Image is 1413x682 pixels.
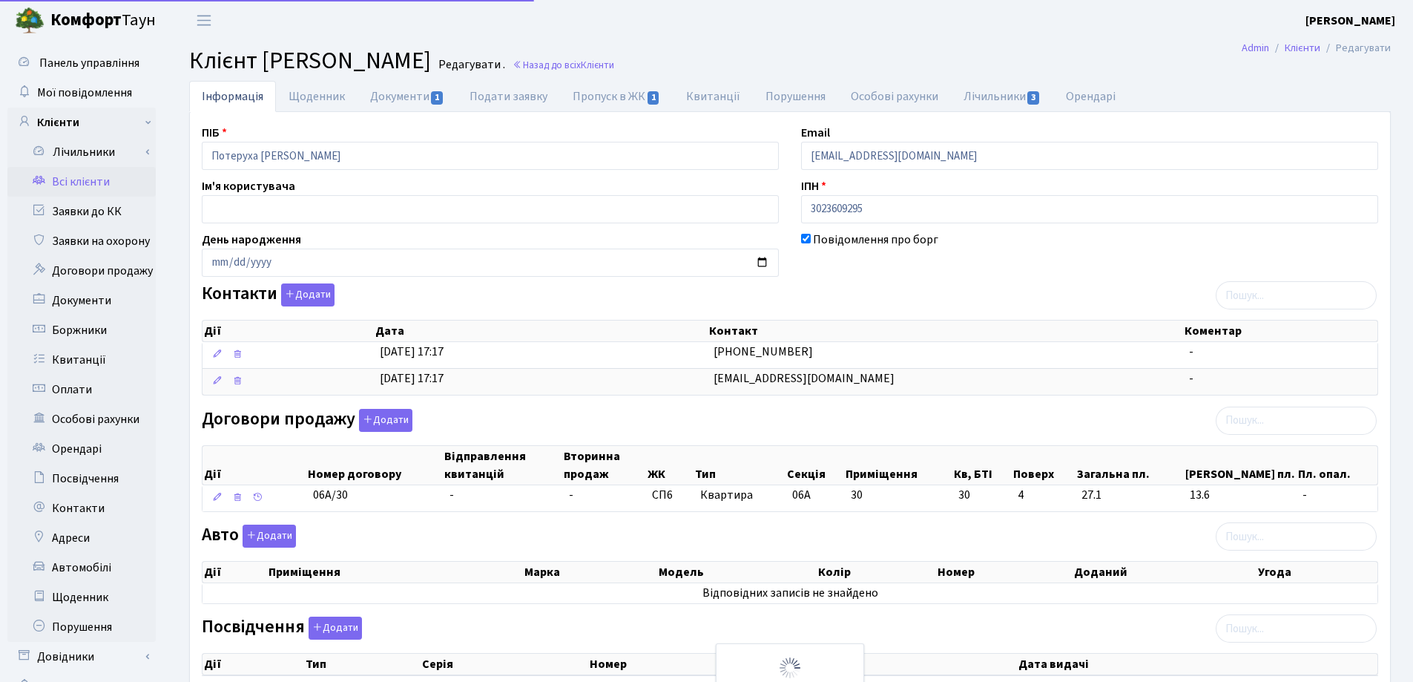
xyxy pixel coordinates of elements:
[1018,487,1070,504] span: 4
[753,81,838,112] a: Порушення
[7,375,156,404] a: Оплати
[588,654,785,675] th: Номер
[1305,12,1395,30] a: [PERSON_NAME]
[1216,281,1377,309] input: Пошук...
[202,177,295,195] label: Ім'я користувача
[714,370,895,387] span: [EMAIL_ADDRESS][DOMAIN_NAME]
[7,434,156,464] a: Орендарі
[443,446,562,485] th: Відправлення квитанцій
[1256,562,1377,583] th: Угода
[844,446,952,485] th: Приміщення
[305,614,362,640] a: Додати
[380,370,444,387] span: [DATE] 17:17
[1183,321,1377,341] th: Коментар
[7,197,156,226] a: Заявки до КК
[306,446,444,485] th: Номер договору
[714,344,813,360] span: [PHONE_NUMBER]
[1012,446,1076,485] th: Поверх
[936,562,1073,583] th: Номер
[50,8,156,33] span: Таун
[1027,91,1039,105] span: 3
[202,231,301,249] label: День народження
[801,177,826,195] label: ІПН
[380,344,444,360] span: [DATE] 17:17
[785,446,845,485] th: Секція
[838,81,951,112] a: Особові рахунки
[673,81,753,112] a: Квитанції
[1017,654,1377,675] th: Дата видачі
[1053,81,1128,112] a: Орендарі
[1216,522,1377,551] input: Пошук...
[276,81,358,112] a: Щоденник
[652,487,688,504] span: СП6
[1189,370,1193,387] span: -
[7,226,156,256] a: Заявки на охорону
[202,583,1377,603] td: Відповідних записів не знайдено
[581,58,614,72] span: Клієнти
[421,654,588,675] th: Серія
[277,281,335,307] a: Додати
[202,525,296,548] label: Авто
[202,654,304,675] th: Дії
[648,91,659,105] span: 1
[202,124,227,142] label: ПІБ
[523,562,657,583] th: Марка
[952,446,1012,485] th: Кв, БТІ
[7,583,156,612] a: Щоденник
[50,8,122,32] b: Комфорт
[7,612,156,642] a: Порушення
[185,8,223,33] button: Переключити навігацію
[1076,446,1185,485] th: Загальна пл.
[785,654,1018,675] th: Видано
[1216,614,1377,643] input: Пошук...
[15,6,45,36] img: logo.png
[457,81,560,112] a: Подати заявку
[851,487,863,503] span: 30
[7,345,156,375] a: Квитанції
[281,283,335,306] button: Контакти
[560,81,673,112] a: Пропуск в ЖК
[1190,487,1291,504] span: 13.6
[7,48,156,78] a: Панель управління
[431,91,443,105] span: 1
[513,58,614,72] a: Назад до всіхКлієнти
[1189,344,1193,360] span: -
[267,562,524,583] th: Приміщення
[313,487,348,503] span: 06А/30
[309,617,362,640] button: Посвідчення
[792,487,811,503] span: 06А
[1242,40,1269,56] a: Admin
[304,654,421,675] th: Тип
[778,656,802,680] img: Обробка...
[7,464,156,494] a: Посвідчення
[7,553,156,583] a: Автомобілі
[1073,562,1257,583] th: Доданий
[1320,40,1391,56] li: Редагувати
[7,642,156,672] a: Довідники
[359,409,412,432] button: Договори продажу
[7,167,156,197] a: Всі клієнти
[1305,13,1395,29] b: [PERSON_NAME]
[801,124,830,142] label: Email
[7,78,156,108] a: Мої повідомлення
[239,522,296,548] a: Додати
[202,321,374,341] th: Дії
[449,487,454,503] span: -
[202,617,362,640] label: Посвідчення
[813,231,938,249] label: Повідомлення про борг
[951,81,1053,112] a: Лічильники
[657,562,816,583] th: Модель
[435,58,505,72] small: Редагувати .
[7,256,156,286] a: Договори продажу
[646,446,694,485] th: ЖК
[1297,446,1377,485] th: Пл. опал.
[700,487,780,504] span: Квартира
[355,406,412,432] a: Додати
[202,562,267,583] th: Дії
[1184,446,1297,485] th: [PERSON_NAME] пл.
[7,404,156,434] a: Особові рахунки
[17,137,156,167] a: Лічильники
[358,81,457,112] a: Документи
[202,409,412,432] label: Договори продажу
[189,44,431,78] span: Клієнт [PERSON_NAME]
